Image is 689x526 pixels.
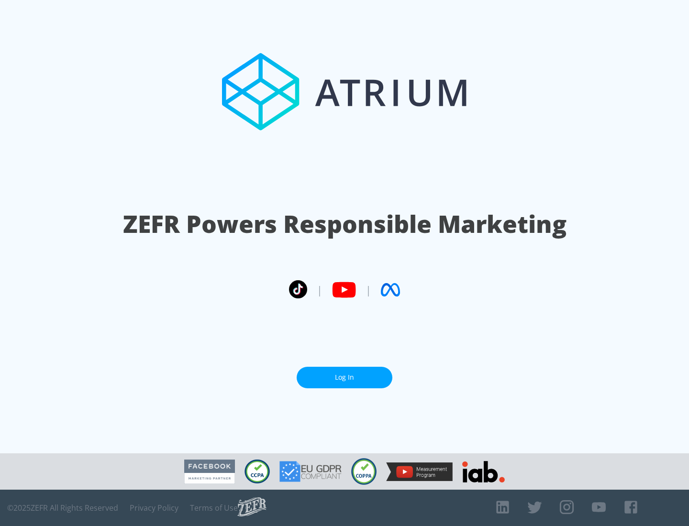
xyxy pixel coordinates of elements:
img: IAB [462,461,505,482]
h1: ZEFR Powers Responsible Marketing [123,208,567,241]
a: Terms of Use [190,503,238,513]
span: © 2025 ZEFR All Rights Reserved [7,503,118,513]
img: GDPR Compliant [279,461,342,482]
a: Privacy Policy [130,503,178,513]
img: CCPA Compliant [244,460,270,483]
a: Log In [297,367,392,388]
span: | [317,283,322,297]
span: | [366,283,371,297]
img: COPPA Compliant [351,458,377,485]
img: YouTube Measurement Program [386,462,453,481]
img: Facebook Marketing Partner [184,460,235,484]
